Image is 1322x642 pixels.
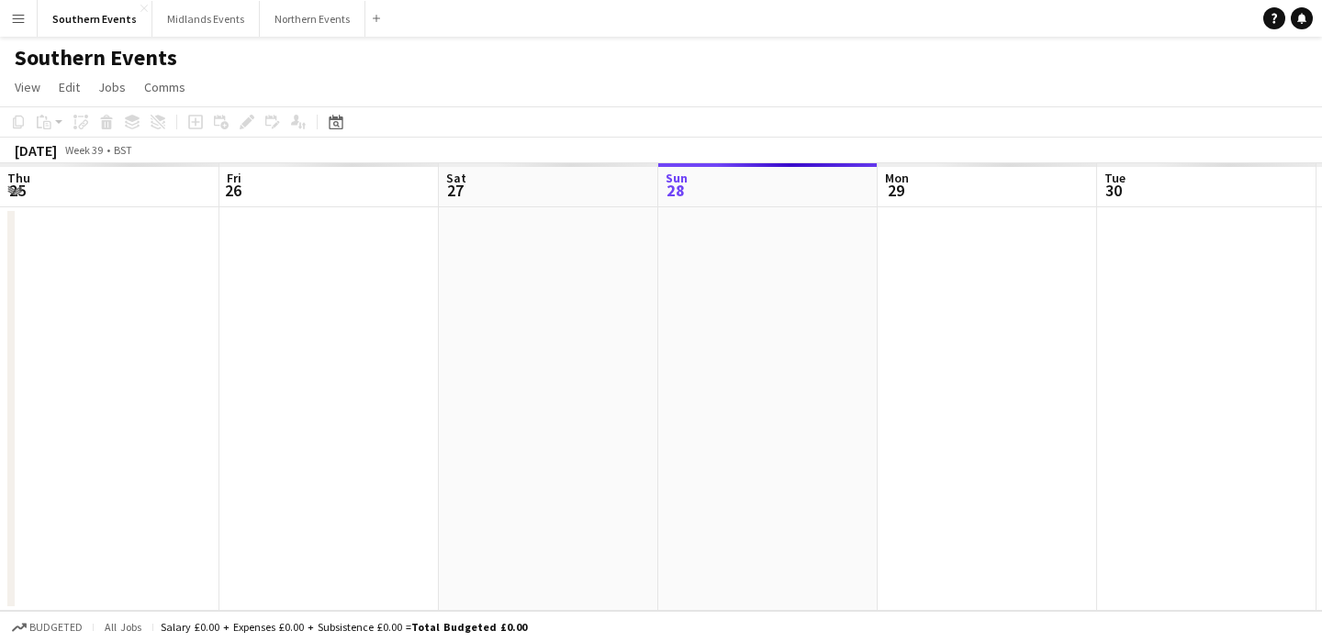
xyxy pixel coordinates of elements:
[114,143,132,157] div: BST
[7,75,48,99] a: View
[51,75,87,99] a: Edit
[152,1,260,37] button: Midlands Events
[7,170,30,186] span: Thu
[137,75,193,99] a: Comms
[161,620,527,634] div: Salary £0.00 + Expenses £0.00 + Subsistence £0.00 =
[101,620,145,634] span: All jobs
[260,1,365,37] button: Northern Events
[1104,170,1126,186] span: Tue
[885,170,909,186] span: Mon
[29,621,83,634] span: Budgeted
[15,79,40,95] span: View
[98,79,126,95] span: Jobs
[227,170,241,186] span: Fri
[663,180,688,201] span: 28
[224,180,241,201] span: 26
[666,170,688,186] span: Sun
[38,1,152,37] button: Southern Events
[15,44,177,72] h1: Southern Events
[882,180,909,201] span: 29
[411,620,527,634] span: Total Budgeted £0.00
[9,617,85,637] button: Budgeted
[443,180,466,201] span: 27
[1102,180,1126,201] span: 30
[91,75,133,99] a: Jobs
[61,143,106,157] span: Week 39
[5,180,30,201] span: 25
[144,79,185,95] span: Comms
[446,170,466,186] span: Sat
[59,79,80,95] span: Edit
[15,141,57,160] div: [DATE]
